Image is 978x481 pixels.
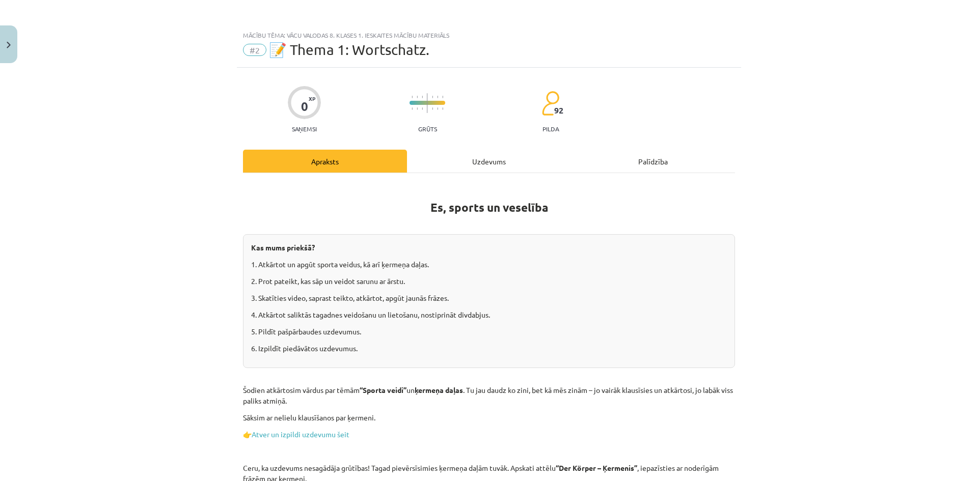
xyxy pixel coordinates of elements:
a: Atver un izpildi uzdevumu šeit [252,430,349,439]
p: 2. Prot pateikt, kas sāp un veidot sarunu ar ārstu. [251,276,727,287]
span: XP [309,96,315,101]
img: icon-short-line-57e1e144782c952c97e751825c79c345078a6d821885a25fce030b3d8c18986b.svg [442,107,443,110]
div: Apraksts [243,150,407,173]
div: Uzdevums [407,150,571,173]
div: Mācību tēma: Vācu valodas 8. klases 1. ieskaites mācību materiāls [243,32,735,39]
img: icon-short-line-57e1e144782c952c97e751825c79c345078a6d821885a25fce030b3d8c18986b.svg [442,96,443,98]
div: Palīdzība [571,150,735,173]
p: pilda [542,125,559,132]
div: 0 [301,99,308,114]
img: icon-short-line-57e1e144782c952c97e751825c79c345078a6d821885a25fce030b3d8c18986b.svg [412,107,413,110]
strong: Es, sports un veselība [430,200,548,215]
img: icon-short-line-57e1e144782c952c97e751825c79c345078a6d821885a25fce030b3d8c18986b.svg [422,107,423,110]
img: icon-short-line-57e1e144782c952c97e751825c79c345078a6d821885a25fce030b3d8c18986b.svg [417,96,418,98]
img: icon-short-line-57e1e144782c952c97e751825c79c345078a6d821885a25fce030b3d8c18986b.svg [432,96,433,98]
p: 1. Atkārtot un apgūt sporta veidus, kā arī ķermeņa daļas. [251,259,727,270]
span: 📝 Thema 1: Wortschatz. [269,41,429,58]
span: #2 [243,44,266,56]
p: Sāksim ar nelielu klausīšanos par ķermeni. [243,412,735,423]
img: icon-close-lesson-0947bae3869378f0d4975bcd49f059093ad1ed9edebbc8119c70593378902aed.svg [7,42,11,48]
p: 3. Skatīties video, saprast teikto, atkārtot, apgūt jaunās frāzes. [251,293,727,303]
img: icon-short-line-57e1e144782c952c97e751825c79c345078a6d821885a25fce030b3d8c18986b.svg [432,107,433,110]
p: 4. Atkārtot saliktās tagadnes veidošanu un lietošanu, nostiprināt divdabjus. [251,309,727,320]
p: 6. Izpildīt piedāvātos uzdevumus. [251,343,727,354]
p: 5. Pildīt pašpārbaudes uzdevumus. [251,326,727,337]
img: icon-long-line-d9ea69661e0d244f92f715978eff75569469978d946b2353a9bb055b3ed8787d.svg [427,93,428,113]
img: icon-short-line-57e1e144782c952c97e751825c79c345078a6d821885a25fce030b3d8c18986b.svg [437,107,438,110]
img: icon-short-line-57e1e144782c952c97e751825c79c345078a6d821885a25fce030b3d8c18986b.svg [437,96,438,98]
img: icon-short-line-57e1e144782c952c97e751825c79c345078a6d821885a25fce030b3d8c18986b.svg [422,96,423,98]
p: Grūts [418,125,437,132]
strong: Kas mums priekšā? [251,243,315,252]
p: 👉 [243,429,735,440]
p: Šodien atkārtosim vārdus par tēmām un . Tu jau daudz ko zini, bet kā mēs zinām – jo vairāk klausī... [243,385,735,406]
img: icon-short-line-57e1e144782c952c97e751825c79c345078a6d821885a25fce030b3d8c18986b.svg [417,107,418,110]
strong: ķermeņa daļas [415,385,463,394]
strong: “Der Körper – Ķermenis” [556,463,637,472]
span: 92 [554,106,563,115]
img: icon-short-line-57e1e144782c952c97e751825c79c345078a6d821885a25fce030b3d8c18986b.svg [412,96,413,98]
strong: “Sporta veidi” [360,385,406,394]
p: Saņemsi [288,125,321,132]
img: students-c634bb4e5e11cddfef0936a35e636f08e4e9abd3cc4e673bd6f9a4125e45ecb1.svg [541,91,559,116]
